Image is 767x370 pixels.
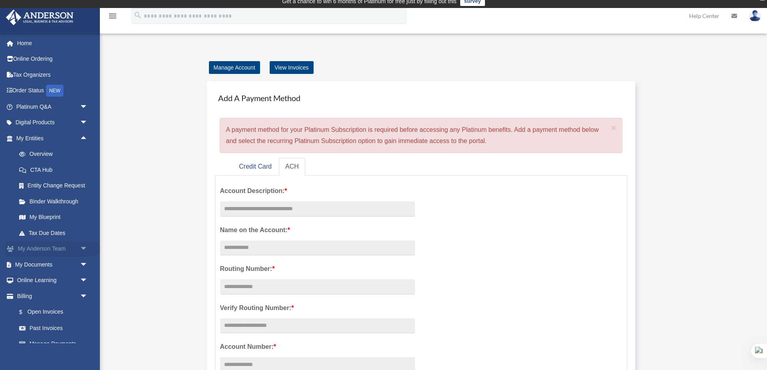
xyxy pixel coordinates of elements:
span: arrow_drop_up [80,130,96,147]
a: Overview [11,146,100,162]
span: arrow_drop_down [80,99,96,115]
a: Platinum Q&Aarrow_drop_down [6,99,100,115]
label: Account Description: [220,185,415,197]
a: Tax Organizers [6,67,100,83]
span: arrow_drop_down [80,115,96,131]
span: arrow_drop_down [80,273,96,289]
a: CTA Hub [11,162,100,178]
i: search [133,11,142,20]
span: arrow_drop_down [80,257,96,273]
a: Manage Payments [11,336,96,352]
a: My Entitiesarrow_drop_up [6,130,100,146]
a: View Invoices [270,61,313,74]
a: Online Learningarrow_drop_down [6,273,100,288]
a: Binder Walkthrough [11,193,100,209]
span: $ [24,307,28,317]
a: Tax Due Dates [11,225,100,241]
a: My Blueprint [11,209,100,225]
i: menu [108,11,117,21]
a: $Open Invoices [11,304,100,320]
a: My Anderson Teamarrow_drop_down [6,241,100,257]
span: arrow_drop_down [80,241,96,257]
a: My Documentsarrow_drop_down [6,257,100,273]
img: Anderson Advisors Platinum Portal [4,10,76,25]
h4: Add A Payment Method [215,89,628,107]
a: Manage Account [209,61,260,74]
a: Home [6,35,100,51]
a: ACH [279,158,305,176]
a: menu [108,14,117,21]
label: Name on the Account: [220,225,415,236]
img: User Pic [749,10,761,22]
div: A payment method for your Platinum Subscription is required before accessing any Platinum benefit... [220,118,623,153]
label: Routing Number: [220,263,415,275]
label: Account Number: [220,341,415,352]
a: Past Invoices [11,320,100,336]
div: NEW [46,85,64,97]
a: Online Ordering [6,51,100,67]
a: Entity Change Request [11,178,100,194]
span: arrow_drop_down [80,288,96,304]
a: Billingarrow_drop_down [6,288,100,304]
label: Verify Routing Number: [220,302,415,314]
a: Credit Card [232,158,278,176]
span: × [611,123,616,132]
a: Order StatusNEW [6,83,100,99]
button: Close [611,123,616,132]
a: Digital Productsarrow_drop_down [6,115,100,131]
